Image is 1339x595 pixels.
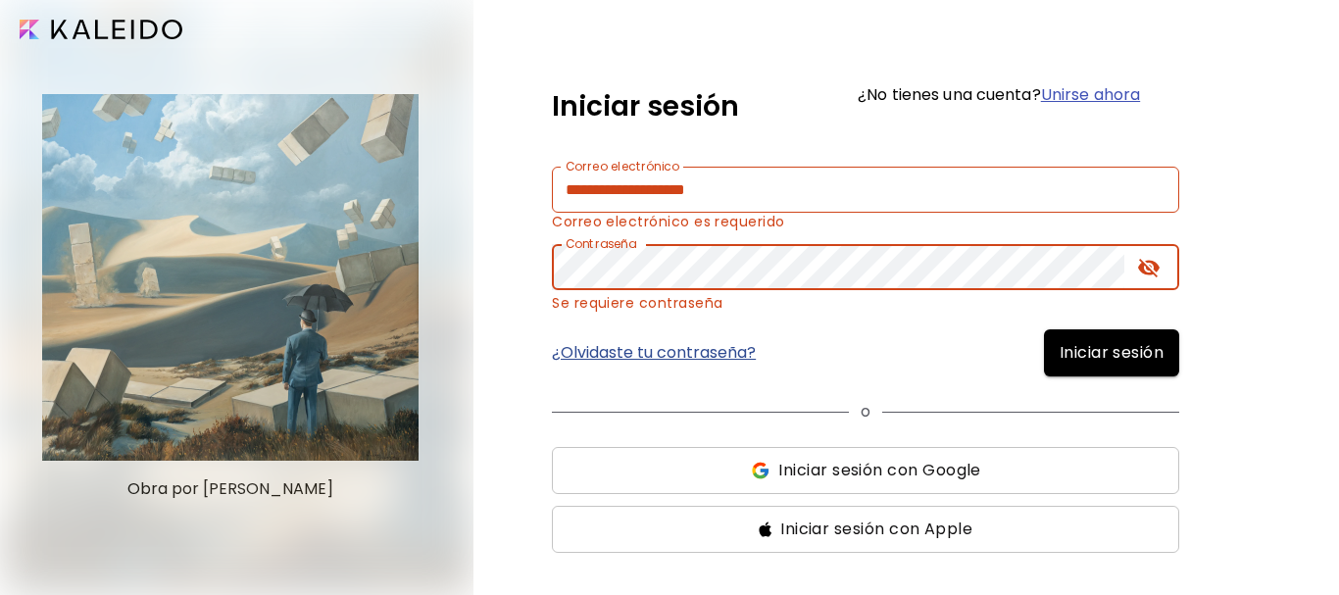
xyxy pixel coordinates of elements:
[861,400,870,423] p: o
[750,461,770,480] img: ss
[1044,329,1179,376] button: Iniciar sesión
[780,518,972,541] span: Iniciar sesión con Apple
[858,87,1140,103] h6: ¿No tienes una cuenta?
[552,506,1179,553] button: ssIniciar sesión con Apple
[778,459,980,482] span: Iniciar sesión con Google
[1060,341,1164,365] span: Iniciar sesión
[552,345,756,361] a: ¿Olvidaste tu contraseña?
[552,214,784,229] p: Correo electrónico es requerido
[552,86,739,127] h5: Iniciar sesión
[552,295,722,311] p: Se requiere contraseña
[759,521,772,537] img: ss
[552,447,1179,494] button: ssIniciar sesión con Google
[1041,83,1140,106] a: Unirse ahora
[1132,251,1165,284] button: toggle password visibility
